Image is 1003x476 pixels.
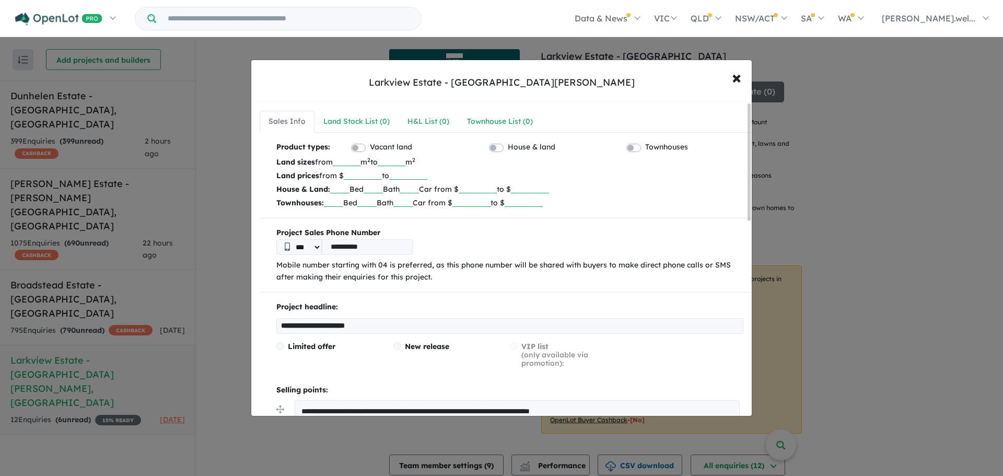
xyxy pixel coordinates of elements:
[276,184,330,194] b: House & Land:
[158,7,419,30] input: Try estate name, suburb, builder or developer
[15,13,102,26] img: Openlot PRO Logo White
[269,115,306,128] div: Sales Info
[276,141,330,155] b: Product types:
[882,13,975,24] span: [PERSON_NAME].wel...
[370,141,412,154] label: Vacant land
[367,156,370,164] sup: 2
[508,141,555,154] label: House & land
[276,169,743,182] p: from $ to
[276,384,743,397] p: Selling points:
[276,259,743,284] p: Mobile number starting with 04 is preferred, as this phone number will be shared with buyers to m...
[276,227,743,239] b: Project Sales Phone Number
[407,115,449,128] div: H&L List ( 0 )
[467,115,533,128] div: Townhouse List ( 0 )
[276,198,324,207] b: Townhouses:
[276,157,315,167] b: Land sizes
[323,115,390,128] div: Land Stock List ( 0 )
[285,242,290,251] img: Phone icon
[276,171,319,180] b: Land prices
[288,342,335,351] span: Limited offer
[412,156,415,164] sup: 2
[276,196,743,210] p: Bed Bath Car from $ to $
[276,405,284,413] img: drag.svg
[276,182,743,196] p: Bed Bath Car from $ to $
[732,66,741,88] span: ×
[276,301,743,314] p: Project headline:
[405,342,449,351] span: New release
[645,141,688,154] label: Townhouses
[369,76,635,89] div: Larkview Estate - [GEOGRAPHIC_DATA][PERSON_NAME]
[276,155,743,169] p: from m to m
